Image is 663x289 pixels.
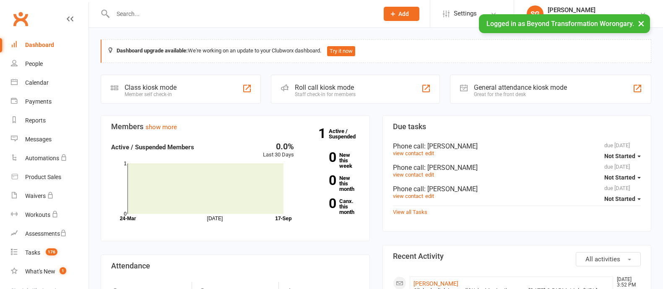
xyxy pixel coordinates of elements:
a: edit [425,150,434,156]
a: View all Tasks [393,209,427,215]
a: Messages [11,130,88,149]
strong: 0 [307,197,336,210]
div: Phone call [393,142,641,150]
div: [PERSON_NAME] [548,6,640,14]
div: What's New [25,268,55,275]
div: Class kiosk mode [125,83,177,91]
a: view contact [393,172,423,178]
div: We're working on an update to your Clubworx dashboard. [101,39,651,63]
div: Roll call kiosk mode [295,83,356,91]
a: Product Sales [11,168,88,187]
div: Calendar [25,79,49,86]
a: Clubworx [10,8,31,29]
div: Payments [25,98,52,105]
div: Great for the front desk [474,91,567,97]
div: General attendance kiosk mode [474,83,567,91]
time: [DATE] 3:52 PM [613,277,640,288]
button: Not Started [604,191,641,206]
strong: 0 [307,151,336,164]
a: Waivers [11,187,88,206]
div: Messages [25,136,52,143]
strong: Dashboard upgrade available: [117,47,188,54]
strong: Active / Suspended Members [111,143,194,151]
div: SG [527,5,543,22]
div: Member self check-in [125,91,177,97]
a: Workouts [11,206,88,224]
button: Try it now [327,46,355,56]
span: Not Started [604,153,635,159]
a: Calendar [11,73,88,92]
a: Assessments [11,224,88,243]
div: Dashboard [25,42,54,48]
div: 0.0% [263,142,294,151]
a: view contact [393,193,423,199]
div: Automations [25,155,59,161]
div: Tasks [25,249,40,256]
strong: 1 [318,127,329,140]
span: Add [398,10,409,17]
span: Settings [454,4,477,23]
span: Not Started [604,174,635,181]
input: Search... [110,8,373,20]
span: All activities [585,255,620,263]
button: All activities [576,252,641,266]
div: Phone call [393,185,641,193]
a: 1Active / Suspended [329,122,366,146]
div: Last 30 Days [263,142,294,159]
a: Dashboard [11,36,88,55]
a: edit [425,193,434,199]
span: : [PERSON_NAME] [424,164,478,172]
span: 1 [60,267,66,274]
div: Waivers [25,193,46,199]
a: Reports [11,111,88,130]
span: 176 [46,248,57,255]
button: Not Started [604,170,641,185]
a: Automations [11,149,88,168]
button: Add [384,7,419,21]
a: 0Canx. this month [307,198,359,215]
div: Reports [25,117,46,124]
h3: Attendance [111,262,359,270]
div: Product Sales [25,174,61,180]
a: show more [146,123,177,131]
h3: Recent Activity [393,252,641,260]
a: edit [425,172,434,178]
div: Staff check-in for members [295,91,356,97]
button: × [634,14,649,32]
span: Logged in as Beyond Transformation Worongary. [486,20,634,28]
div: Assessments [25,230,67,237]
div: Phone call [393,164,641,172]
span: : [PERSON_NAME] [424,185,478,193]
a: People [11,55,88,73]
a: 0New this week [307,152,359,169]
div: People [25,60,43,67]
span: : [PERSON_NAME] [424,142,478,150]
h3: Due tasks [393,122,641,131]
a: [PERSON_NAME] [413,280,458,287]
h3: Members [111,122,359,131]
a: 0New this month [307,175,359,192]
strong: 0 [307,174,336,187]
button: Not Started [604,148,641,164]
a: view contact [393,150,423,156]
div: Beyond Transformation Worongary [548,14,640,21]
span: Not Started [604,195,635,202]
a: Tasks 176 [11,243,88,262]
div: Workouts [25,211,50,218]
a: Payments [11,92,88,111]
a: What's New1 [11,262,88,281]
